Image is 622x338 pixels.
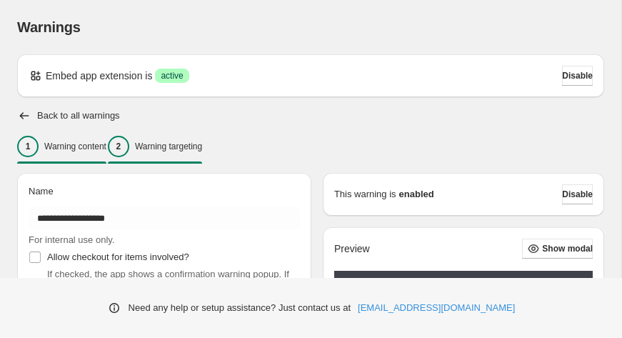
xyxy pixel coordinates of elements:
span: Name [29,186,54,197]
span: Show modal [542,243,593,254]
button: 2Warning targeting [108,131,202,161]
p: Warning targeting [135,141,202,152]
span: Disable [562,70,593,81]
p: Embed app extension is [46,69,152,83]
button: Show modal [522,239,593,259]
strong: enabled [399,187,434,202]
div: 2 [108,136,129,157]
span: For internal use only. [29,234,114,245]
div: 1 [17,136,39,157]
span: active [161,70,183,81]
body: Rich Text Area. Press ALT-0 for help. [6,11,264,48]
span: Allow checkout for items involved? [47,252,189,262]
p: This warning is [334,187,396,202]
p: Warning content [44,141,106,152]
h2: Back to all warnings [37,110,120,121]
button: 1Warning content [17,131,106,161]
span: If checked, the app shows a confirmation warning popup. If not, it doesn't allow to proceed to ch... [47,269,289,308]
button: Disable [562,66,593,86]
span: Disable [562,189,593,200]
h2: Preview [334,243,370,255]
a: [EMAIL_ADDRESS][DOMAIN_NAME] [358,301,515,315]
button: Disable [562,184,593,204]
span: Warnings [17,19,81,35]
